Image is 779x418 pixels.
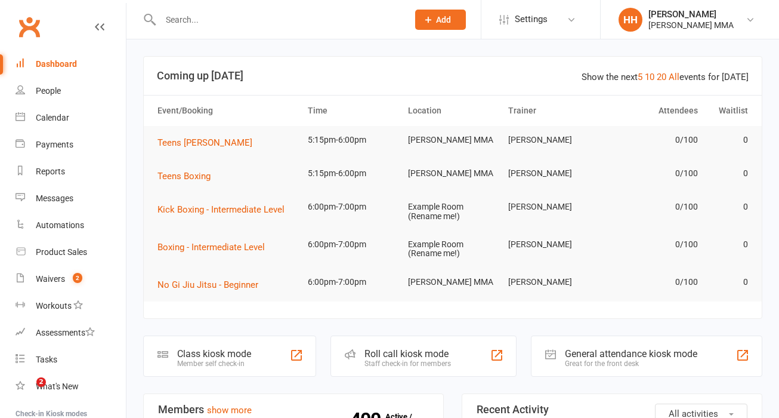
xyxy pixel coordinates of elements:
iframe: Intercom live chat [12,377,41,406]
td: 0/100 [603,230,703,259]
td: 6:00pm-7:00pm [302,230,403,259]
a: Dashboard [16,51,126,78]
td: [PERSON_NAME] [503,193,603,221]
div: Great for the front desk [565,359,697,368]
td: [PERSON_NAME] [503,159,603,188]
td: 5:15pm-6:00pm [302,159,403,188]
span: 2 [73,273,82,283]
div: Workouts [36,301,72,311]
span: Teens Boxing [157,171,211,182]
a: 10 [645,72,654,82]
button: Add [415,10,466,30]
h3: Members [158,404,429,416]
a: Reports [16,158,126,185]
div: Assessments [36,328,95,337]
td: [PERSON_NAME] [503,268,603,296]
td: [PERSON_NAME] [503,230,603,259]
td: 6:00pm-7:00pm [302,193,403,221]
td: 5:15pm-6:00pm [302,126,403,154]
div: Class kiosk mode [177,348,251,359]
a: 20 [657,72,666,82]
div: General attendance kiosk mode [565,348,697,359]
div: Staff check-in for members [364,359,451,368]
td: 0/100 [603,126,703,154]
a: Calendar [16,105,126,131]
td: [PERSON_NAME] MMA [403,268,503,296]
div: Show the next events for [DATE] [582,70,749,84]
a: Automations [16,212,126,239]
div: Messages [36,193,73,203]
td: 0/100 [603,159,703,188]
td: 0/100 [603,268,703,296]
span: Boxing - Intermediate Level [157,242,265,253]
td: 0 [703,159,753,188]
div: Product Sales [36,247,87,257]
a: Messages [16,185,126,212]
td: 0 [703,126,753,154]
td: 6:00pm-7:00pm [302,268,403,296]
button: Boxing - Intermediate Level [157,240,273,254]
a: Payments [16,131,126,158]
div: Calendar [36,113,69,122]
td: 0/100 [603,193,703,221]
div: HH [619,8,642,32]
th: Event/Booking [152,96,302,126]
div: Automations [36,220,84,230]
div: What's New [36,382,79,391]
button: Kick Boxing - Intermediate Level [157,202,293,217]
div: Dashboard [36,59,77,69]
div: Roll call kiosk mode [364,348,451,359]
td: Example Room (Rename me!) [403,230,503,268]
td: [PERSON_NAME] MMA [403,126,503,154]
span: Settings [515,6,548,33]
a: Waivers 2 [16,266,126,293]
a: Workouts [16,293,126,319]
button: Teens Boxing [157,169,219,183]
th: Waitlist [703,96,753,126]
span: 2 [36,377,46,387]
td: [PERSON_NAME] [503,126,603,154]
a: People [16,78,126,105]
td: 0 [703,268,753,296]
span: No Gi Jiu Jitsu - Beginner [157,279,258,290]
a: All [669,72,679,82]
a: What's New [16,373,126,400]
td: 0 [703,193,753,221]
th: Location [403,96,503,126]
td: 0 [703,230,753,259]
button: Teens [PERSON_NAME] [157,136,261,150]
h3: Coming up [DATE] [157,70,749,82]
div: Payments [36,140,73,149]
div: Reports [36,167,65,176]
div: [PERSON_NAME] [648,9,734,20]
span: Teens [PERSON_NAME] [157,137,252,148]
div: Tasks [36,355,57,364]
a: Product Sales [16,239,126,266]
th: Time [302,96,403,126]
td: [PERSON_NAME] MMA [403,159,503,188]
div: Waivers [36,274,65,284]
a: Assessments [16,319,126,346]
th: Attendees [603,96,703,126]
input: Search... [157,11,400,28]
span: Add [436,15,451,24]
button: No Gi Jiu Jitsu - Beginner [157,278,267,292]
td: Example Room (Rename me!) [403,193,503,230]
a: Tasks [16,346,126,373]
div: People [36,86,61,96]
a: Clubworx [14,12,44,42]
a: show more [207,405,252,416]
th: Trainer [503,96,603,126]
div: [PERSON_NAME] MMA [648,20,734,30]
h3: Recent Activity [477,404,747,416]
span: Kick Boxing - Intermediate Level [157,204,285,215]
a: 5 [638,72,642,82]
div: Member self check-in [177,359,251,368]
